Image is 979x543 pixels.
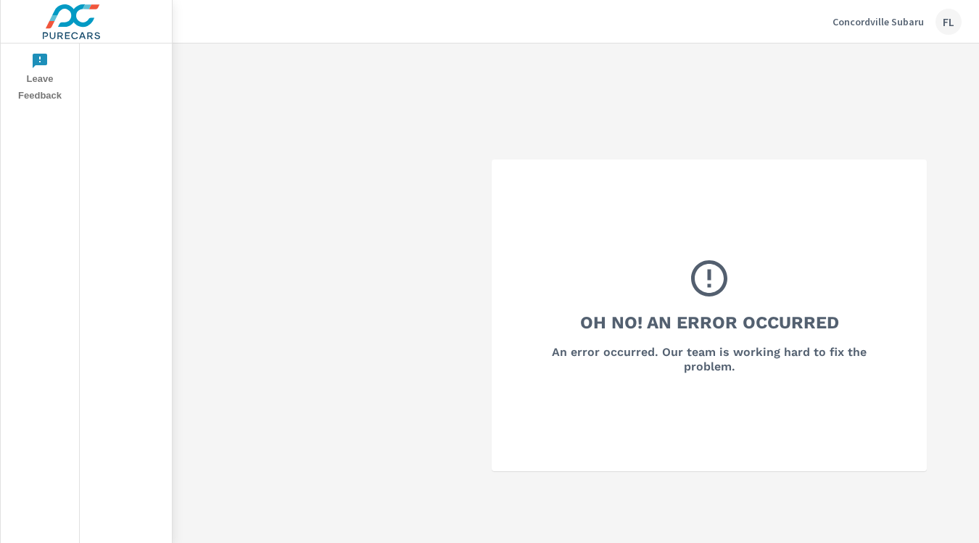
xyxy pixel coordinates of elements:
h6: An error occurred. Our team is working hard to fix the problem. [531,345,888,374]
div: nav menu [1,43,79,110]
h3: Oh No! An Error Occurred [580,310,839,335]
p: Concordville Subaru [833,15,924,28]
div: FL [935,9,962,35]
span: Leave Feedback [5,52,75,104]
